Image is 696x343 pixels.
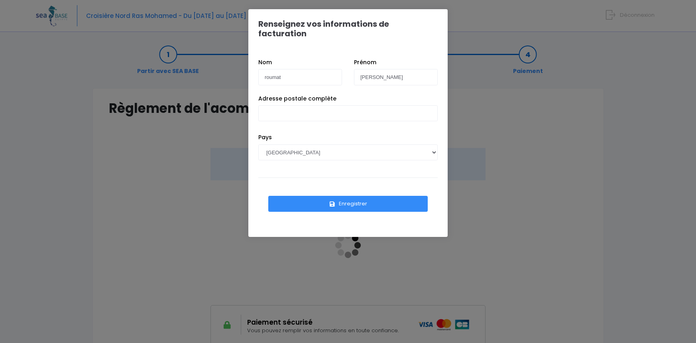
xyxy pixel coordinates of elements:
label: Adresse postale complète [258,95,336,103]
label: Pays [258,133,272,142]
button: Enregistrer [268,196,428,212]
label: Prénom [354,58,376,67]
label: Nom [258,58,272,67]
h1: Renseignez vos informations de facturation [258,19,438,38]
